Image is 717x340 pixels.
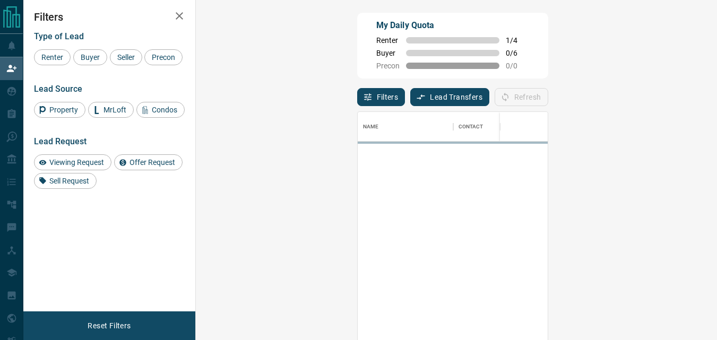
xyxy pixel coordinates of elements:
div: Contact [453,112,538,142]
div: Sell Request [34,173,97,189]
span: Buyer [77,53,103,62]
span: MrLoft [100,106,130,114]
div: Viewing Request [34,154,111,170]
div: Renter [34,49,71,65]
button: Reset Filters [81,317,137,335]
p: My Daily Quota [376,19,529,32]
div: Offer Request [114,154,183,170]
div: MrLoft [88,102,134,118]
span: Sell Request [46,177,93,185]
span: Lead Request [34,136,87,146]
span: Type of Lead [34,31,84,41]
div: Precon [144,49,183,65]
button: Lead Transfers [410,88,489,106]
span: Renter [38,53,67,62]
span: Buyer [376,49,400,57]
span: Condos [148,106,181,114]
div: Property [34,102,85,118]
h2: Filters [34,11,185,23]
span: Property [46,106,82,114]
span: Lead Source [34,84,82,94]
span: Precon [148,53,179,62]
div: Buyer [73,49,107,65]
div: Seller [110,49,142,65]
div: Name [363,112,379,142]
div: Condos [136,102,185,118]
div: Name [358,112,453,142]
span: 1 / 4 [506,36,529,45]
span: Renter [376,36,400,45]
button: Filters [357,88,405,106]
span: Offer Request [126,158,179,167]
div: Contact [459,112,483,142]
span: Precon [376,62,400,70]
span: 0 / 0 [506,62,529,70]
span: 0 / 6 [506,49,529,57]
span: Viewing Request [46,158,108,167]
span: Seller [114,53,139,62]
